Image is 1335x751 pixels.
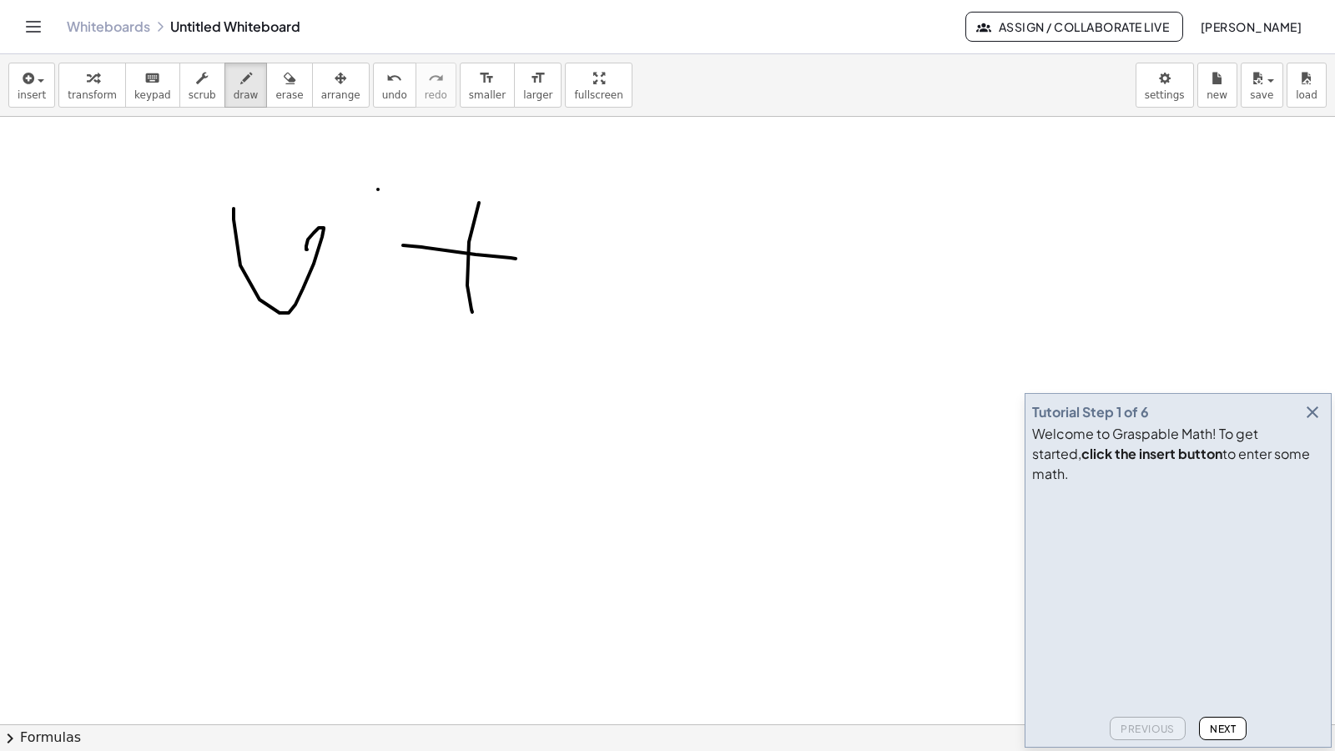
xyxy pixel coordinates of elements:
[980,19,1169,34] span: Assign / Collaborate Live
[234,89,259,101] span: draw
[1210,723,1236,735] span: Next
[18,89,46,101] span: insert
[125,63,180,108] button: keyboardkeypad
[8,63,55,108] button: insert
[58,63,126,108] button: transform
[1287,63,1327,108] button: load
[1207,89,1227,101] span: new
[565,63,632,108] button: fullscreen
[134,89,171,101] span: keypad
[1199,717,1247,740] button: Next
[179,63,225,108] button: scrub
[312,63,370,108] button: arrange
[479,68,495,88] i: format_size
[20,13,47,40] button: Toggle navigation
[266,63,312,108] button: erase
[523,89,552,101] span: larger
[144,68,160,88] i: keyboard
[425,89,447,101] span: redo
[1200,19,1302,34] span: [PERSON_NAME]
[530,68,546,88] i: format_size
[275,89,303,101] span: erase
[1081,445,1222,462] b: click the insert button
[224,63,268,108] button: draw
[1250,89,1273,101] span: save
[321,89,360,101] span: arrange
[469,89,506,101] span: smaller
[965,12,1183,42] button: Assign / Collaborate Live
[1186,12,1315,42] button: [PERSON_NAME]
[574,89,622,101] span: fullscreen
[514,63,562,108] button: format_sizelarger
[1241,63,1283,108] button: save
[1136,63,1194,108] button: settings
[1296,89,1317,101] span: load
[1145,89,1185,101] span: settings
[428,68,444,88] i: redo
[460,63,515,108] button: format_sizesmaller
[382,89,407,101] span: undo
[386,68,402,88] i: undo
[1197,63,1237,108] button: new
[189,89,216,101] span: scrub
[416,63,456,108] button: redoredo
[67,18,150,35] a: Whiteboards
[68,89,117,101] span: transform
[373,63,416,108] button: undoundo
[1032,424,1324,484] div: Welcome to Graspable Math! To get started, to enter some math.
[1032,402,1149,422] div: Tutorial Step 1 of 6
